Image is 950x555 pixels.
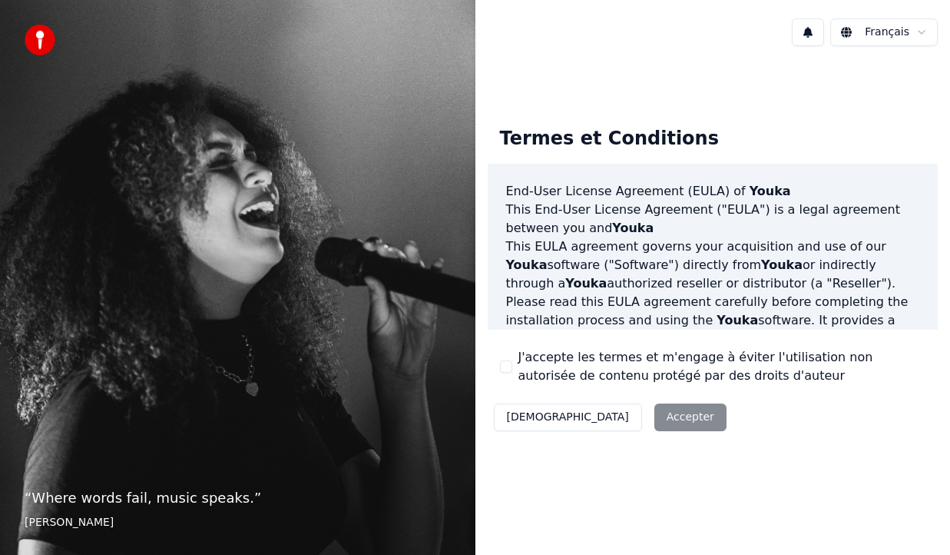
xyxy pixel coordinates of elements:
[565,276,607,291] span: Youka
[506,293,920,367] p: Please read this EULA agreement carefully before completing the installation process and using th...
[612,221,654,235] span: Youka
[506,238,920,293] p: This EULA agreement governs your acquisition and use of our software ("Software") directly from o...
[506,258,548,272] span: Youka
[25,515,451,530] footer: [PERSON_NAME]
[506,201,920,238] p: This End-User License Agreement ("EULA") is a legal agreement between you and
[717,313,758,327] span: Youka
[761,258,803,272] span: Youka
[494,404,642,431] button: [DEMOGRAPHIC_DATA]
[750,184,791,198] span: Youka
[518,348,926,385] label: J'accepte les termes et m'engage à éviter l'utilisation non autorisée de contenu protégé par des ...
[25,487,451,509] p: “ Where words fail, music speaks. ”
[488,115,731,164] div: Termes et Conditions
[25,25,55,55] img: youka
[506,182,920,201] h3: End-User License Agreement (EULA) of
